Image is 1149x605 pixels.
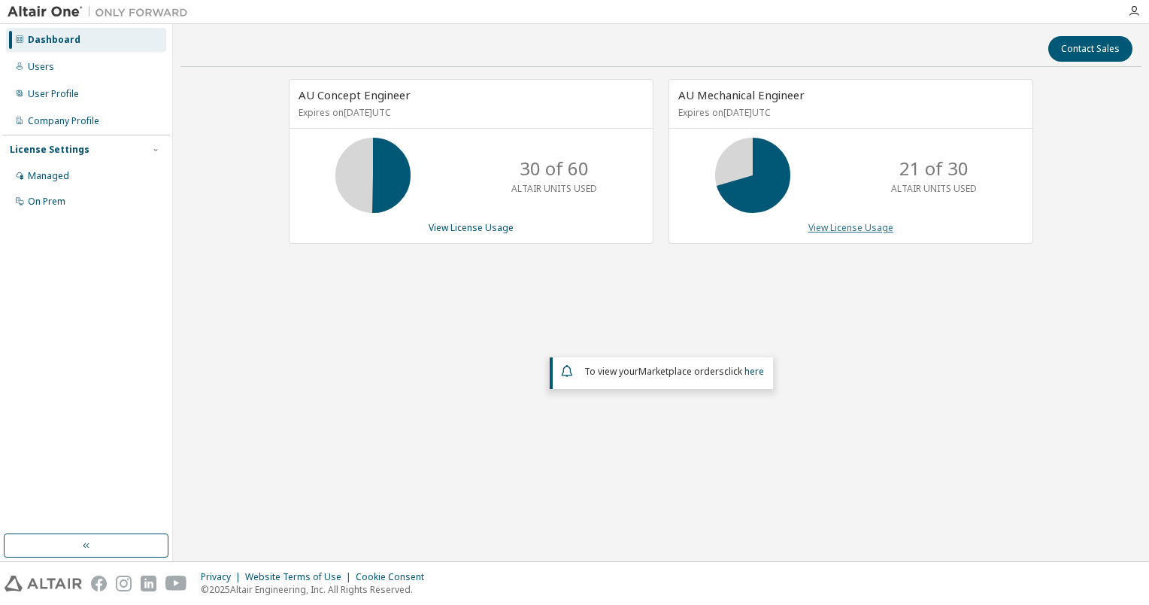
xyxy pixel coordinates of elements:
span: To view your click [584,365,764,378]
span: AU Mechanical Engineer [678,87,805,102]
img: altair_logo.svg [5,576,82,591]
p: 30 of 60 [520,156,589,181]
img: linkedin.svg [141,576,156,591]
em: Marketplace orders [638,365,724,378]
div: Managed [28,170,69,182]
div: On Prem [28,196,65,208]
p: 21 of 30 [899,156,969,181]
p: Expires on [DATE] UTC [678,106,1020,119]
a: View License Usage [808,221,893,234]
img: instagram.svg [116,576,132,591]
span: AU Concept Engineer [299,87,411,102]
div: Dashboard [28,34,80,46]
p: ALTAIR UNITS USED [891,182,977,195]
div: Privacy [201,571,245,583]
button: Contact Sales [1048,36,1132,62]
p: ALTAIR UNITS USED [511,182,597,195]
img: youtube.svg [165,576,187,591]
a: View License Usage [429,221,514,234]
p: © 2025 Altair Engineering, Inc. All Rights Reserved. [201,583,433,596]
div: Users [28,61,54,73]
a: here [744,365,764,378]
div: Cookie Consent [356,571,433,583]
div: Company Profile [28,115,99,127]
img: facebook.svg [91,576,107,591]
p: Expires on [DATE] UTC [299,106,640,119]
div: User Profile [28,88,79,100]
div: Website Terms of Use [245,571,356,583]
div: License Settings [10,144,89,156]
img: Altair One [8,5,196,20]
